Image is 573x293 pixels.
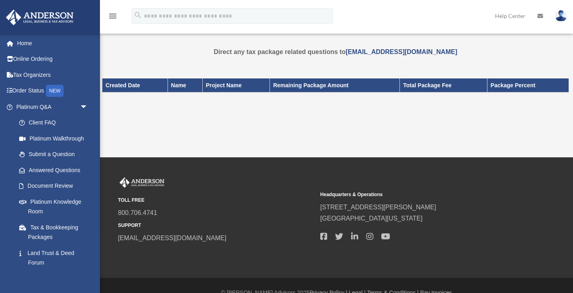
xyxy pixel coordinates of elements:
[6,99,100,115] a: Platinum Q&Aarrow_drop_down
[11,115,100,131] a: Client FAQ
[4,10,76,25] img: Anderson Advisors Platinum Portal
[320,204,436,211] a: [STREET_ADDRESS][PERSON_NAME]
[270,78,400,92] th: Remaining Package Amount
[108,11,118,21] i: menu
[555,10,567,22] img: User Pic
[118,177,166,188] img: Anderson Advisors Platinum Portal
[487,78,569,92] th: Package Percent
[11,162,100,178] a: Answered Questions
[46,85,64,97] div: NEW
[320,191,517,199] small: Headquarters & Operations
[11,178,100,194] a: Document Review
[118,221,315,230] small: SUPPORT
[6,51,100,67] a: Online Ordering
[108,14,118,21] a: menu
[11,146,100,163] a: Submit a Question
[80,99,96,115] span: arrow_drop_down
[11,130,100,146] a: Platinum Walkthrough
[345,48,457,55] a: [EMAIL_ADDRESS][DOMAIN_NAME]
[134,11,142,20] i: search
[118,209,157,216] a: 800.706.4741
[11,245,100,271] a: Land Trust & Deed Forum
[168,78,202,92] th: Name
[102,78,168,92] th: Created Date
[320,215,423,222] a: [GEOGRAPHIC_DATA][US_STATE]
[118,235,226,241] a: [EMAIL_ADDRESS][DOMAIN_NAME]
[202,78,270,92] th: Project Name
[6,35,100,51] a: Home
[6,83,100,99] a: Order StatusNEW
[6,67,100,83] a: Tax Organizers
[400,78,487,92] th: Total Package Fee
[11,219,96,245] a: Tax & Bookkeeping Packages
[11,194,100,219] a: Platinum Knowledge Room
[214,48,457,55] strong: Direct any tax package related questions to
[118,196,315,205] small: TOLL FREE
